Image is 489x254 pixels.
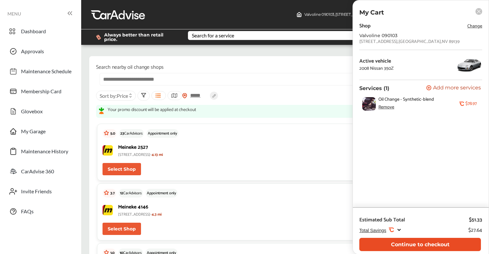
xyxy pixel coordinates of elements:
[362,97,376,111] img: oil-change-thumb.jpg
[182,93,187,98] img: location_vector_orange.38f05af8.svg
[123,190,142,196] span: CarAdvisors
[118,211,152,218] span: [STREET_ADDRESS]-
[103,145,113,156] img: logo-meineke.png
[6,43,75,60] a: Approvals
[426,85,481,91] button: Add more services
[359,217,405,223] div: Estimated Sub Total
[359,58,394,64] div: Active vehicle
[21,128,46,137] span: My Garage
[118,152,152,158] span: [STREET_ADDRESS]-
[104,33,178,42] span: Always better than retail price.
[426,85,482,91] a: Add more services
[359,66,394,71] div: 2008 Nissan 350Z
[118,203,429,211] p: Meineke 4146
[359,39,460,45] div: [STREET_ADDRESS] , [GEOGRAPHIC_DATA] , NV 89139
[96,35,101,40] img: dollor_label_vector.a70140d1.svg
[6,183,75,200] a: Invite Friends
[124,130,143,137] span: CarAdvisors
[21,68,71,76] span: Maintenance Schedule
[433,85,481,91] span: Add more services
[6,23,75,40] a: Dashboard
[456,55,482,75] img: 4833_st0640_046.jpg
[21,168,54,177] span: CarAdvise 360
[110,130,115,137] p: 5.0
[21,188,52,197] span: Invite Friends
[465,101,476,107] b: $78.97
[6,103,75,120] a: Glovebox
[6,63,75,80] a: Maintenance Schedule
[6,83,75,100] a: Membership Card
[148,130,177,137] p: Appointment only
[359,22,371,30] div: Shop
[147,190,176,196] p: Appointment only
[118,143,429,152] p: Meineke 2527
[297,12,302,17] img: header-home-logo.8d720a4f.svg
[359,238,481,251] button: Continue to checkout
[152,152,163,158] span: 4.13 mi
[96,63,474,72] p: Search nearby oil change shops
[103,163,141,175] button: Select Shop
[21,208,34,217] span: FAQs
[100,93,128,99] span: Sort by :
[103,223,141,235] button: Select Shop
[192,33,234,38] div: Search for a service
[21,88,61,97] span: Membership Card
[7,11,21,16] span: MENU
[378,97,434,102] span: Oil Change - Synthetic-blend
[469,217,482,223] div: $51.33
[117,93,128,99] span: Price
[120,190,123,196] span: 12
[359,228,386,233] span: Total Savings
[21,148,68,157] span: Maintenance History
[6,123,75,140] a: My Garage
[152,211,162,218] span: 4.3 mi
[6,203,75,220] a: FAQs
[21,28,46,36] span: Dashboard
[21,48,44,56] span: Approvals
[468,226,482,235] div: $27.64
[378,105,394,110] div: Remove
[108,107,196,113] p: Your promo discount will be applied at checkout
[6,163,75,180] a: CarAdvise 360
[103,205,113,215] img: logo-meineke.png
[21,108,43,117] span: Glovebox
[467,23,482,30] span: Change
[304,12,433,17] span: Valvoline 090103 , [STREET_ADDRESS] [GEOGRAPHIC_DATA] , NV 89139
[359,9,384,16] p: My Cart
[6,143,75,160] a: Maintenance History
[120,130,124,137] span: 23
[110,190,115,196] p: 3.7
[359,33,463,38] div: Valvoline 090103
[359,85,389,91] p: Services (1)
